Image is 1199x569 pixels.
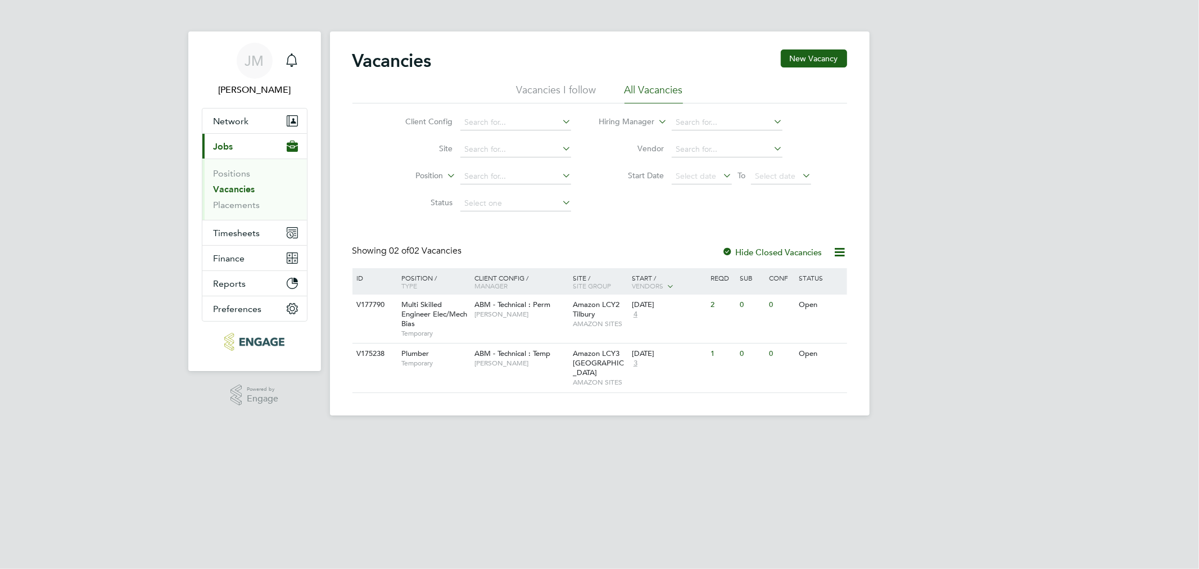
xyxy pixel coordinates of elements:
[474,281,508,290] span: Manager
[401,281,417,290] span: Type
[214,304,262,314] span: Preferences
[401,349,429,358] span: Plumber
[734,168,749,183] span: To
[796,344,845,364] div: Open
[214,228,260,238] span: Timesheets
[202,271,307,296] button: Reports
[570,268,629,295] div: Site /
[214,253,245,264] span: Finance
[708,295,737,315] div: 2
[629,268,708,296] div: Start /
[202,43,307,97] a: JM[PERSON_NAME]
[474,300,550,309] span: ABM - Technical : Perm
[214,200,260,210] a: Placements
[796,295,845,315] div: Open
[599,143,664,153] label: Vendor
[202,83,307,97] span: Junior Muya
[352,49,432,72] h2: Vacancies
[390,245,462,256] span: 02 Vacancies
[737,295,766,315] div: 0
[632,359,639,368] span: 3
[388,197,453,207] label: Status
[632,281,663,290] span: Vendors
[247,385,278,394] span: Powered by
[781,49,847,67] button: New Vacancy
[632,349,705,359] div: [DATE]
[460,169,571,184] input: Search for...
[202,246,307,270] button: Finance
[590,116,654,128] label: Hiring Manager
[202,220,307,245] button: Timesheets
[214,278,246,289] span: Reports
[401,300,467,328] span: Multi Skilled Engineer Elec/Mech Bias
[573,378,626,387] span: AMAZON SITES
[224,333,284,351] img: txmrecruit-logo-retina.png
[573,319,626,328] span: AMAZON SITES
[202,134,307,159] button: Jobs
[676,171,716,181] span: Select date
[388,116,453,127] label: Client Config
[247,394,278,404] span: Engage
[401,359,469,368] span: Temporary
[737,344,766,364] div: 0
[767,268,796,287] div: Conf
[632,310,639,319] span: 4
[354,344,393,364] div: V175238
[708,344,737,364] div: 1
[460,196,571,211] input: Select one
[354,268,393,287] div: ID
[460,115,571,130] input: Search for...
[401,329,469,338] span: Temporary
[393,268,472,295] div: Position /
[599,170,664,180] label: Start Date
[245,53,264,68] span: JM
[767,295,796,315] div: 0
[474,359,567,368] span: [PERSON_NAME]
[214,168,251,179] a: Positions
[737,268,766,287] div: Sub
[672,142,782,157] input: Search for...
[708,268,737,287] div: Reqd
[517,83,596,103] li: Vacancies I follow
[202,296,307,321] button: Preferences
[573,281,611,290] span: Site Group
[188,31,321,371] nav: Main navigation
[632,300,705,310] div: [DATE]
[390,245,410,256] span: 02 of
[202,109,307,133] button: Network
[573,349,624,377] span: Amazon LCY3 [GEOGRAPHIC_DATA]
[722,247,822,258] label: Hide Closed Vacancies
[460,142,571,157] input: Search for...
[767,344,796,364] div: 0
[796,268,845,287] div: Status
[354,295,393,315] div: V177790
[214,116,249,127] span: Network
[755,171,795,181] span: Select date
[474,310,567,319] span: [PERSON_NAME]
[214,141,233,152] span: Jobs
[202,333,307,351] a: Go to home page
[230,385,278,406] a: Powered byEngage
[474,349,550,358] span: ABM - Technical : Temp
[472,268,570,295] div: Client Config /
[202,159,307,220] div: Jobs
[378,170,443,182] label: Position
[214,184,255,195] a: Vacancies
[352,245,464,257] div: Showing
[573,300,619,319] span: Amazon LCY2 Tilbury
[625,83,683,103] li: All Vacancies
[388,143,453,153] label: Site
[672,115,782,130] input: Search for...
